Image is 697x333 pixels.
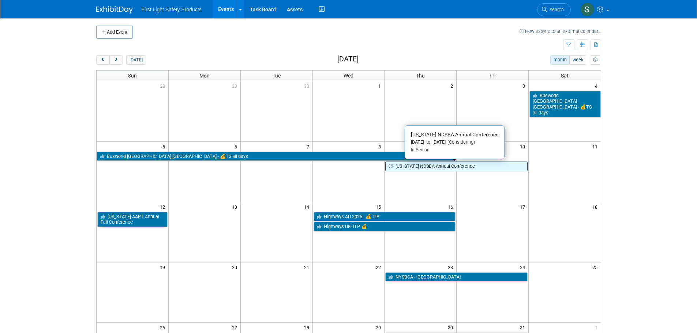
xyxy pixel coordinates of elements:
[592,262,601,272] span: 25
[385,162,528,171] a: [US_STATE] NDSBA Annual Conference
[128,73,137,79] span: Sun
[569,55,586,65] button: week
[159,262,168,272] span: 19
[519,202,528,211] span: 17
[411,139,498,145] div: [DATE] to [DATE]
[126,55,146,65] button: [DATE]
[519,323,528,332] span: 31
[378,142,384,151] span: 8
[159,323,168,332] span: 26
[411,132,498,137] span: [US_STATE] NDSBA Annual Conference
[519,142,528,151] span: 10
[159,81,168,90] span: 28
[450,81,456,90] span: 2
[96,55,110,65] button: prev
[159,202,168,211] span: 12
[96,6,133,14] img: ExhibitDay
[593,58,598,63] i: Personalize Calendar
[306,142,312,151] span: 7
[594,81,601,90] span: 4
[580,3,594,16] img: Steph Willemsen
[303,323,312,332] span: 28
[447,202,456,211] span: 16
[411,147,430,152] span: In-Person
[344,73,353,79] span: Wed
[231,262,240,272] span: 20
[314,222,456,231] a: Highways UK- ITP 💰
[490,73,495,79] span: Fri
[231,323,240,332] span: 27
[337,55,359,63] h2: [DATE]
[378,81,384,90] span: 1
[375,202,384,211] span: 15
[592,142,601,151] span: 11
[273,73,281,79] span: Tue
[416,73,425,79] span: Thu
[520,29,601,34] a: How to sync to an external calendar...
[303,202,312,211] span: 14
[447,262,456,272] span: 23
[231,81,240,90] span: 29
[446,139,475,145] span: (Considering)
[590,55,601,65] button: myCustomButton
[234,142,240,151] span: 6
[142,7,202,12] span: First Light Safety Products
[231,202,240,211] span: 13
[375,323,384,332] span: 29
[447,323,456,332] span: 30
[550,55,570,65] button: month
[385,272,528,282] a: NYSBCA - [GEOGRAPHIC_DATA]
[162,142,168,151] span: 5
[522,81,528,90] span: 3
[592,202,601,211] span: 18
[97,212,168,227] a: [US_STATE] AAPT Annual Fall Conference
[529,91,600,118] a: Busworld [GEOGRAPHIC_DATA] [GEOGRAPHIC_DATA] - 💰TS all days
[96,26,133,39] button: Add Event
[303,81,312,90] span: 30
[537,3,571,16] a: Search
[547,7,564,12] span: Search
[561,73,569,79] span: Sat
[519,262,528,272] span: 24
[314,212,456,222] a: Highways AU 2025 - 💰 ITP
[97,152,456,161] a: Busworld [GEOGRAPHIC_DATA] [GEOGRAPHIC_DATA] - 💰TS all days
[594,323,601,332] span: 1
[109,55,123,65] button: next
[303,262,312,272] span: 21
[375,262,384,272] span: 22
[199,73,210,79] span: Mon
